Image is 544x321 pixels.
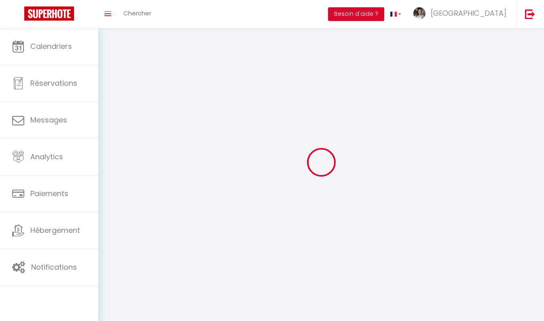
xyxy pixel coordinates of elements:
[30,225,80,235] span: Hébergement
[6,3,31,27] button: Ouvrir le widget de chat LiveChat
[24,6,74,21] img: Super Booking
[31,262,77,272] span: Notifications
[30,188,68,199] span: Paiements
[30,78,77,88] span: Réservations
[123,9,151,17] span: Chercher
[328,7,384,21] button: Besoin d'aide ?
[510,285,538,315] iframe: Chat
[525,9,535,19] img: logout
[30,152,63,162] span: Analytics
[30,115,67,125] span: Messages
[30,41,72,51] span: Calendriers
[413,7,425,19] img: ...
[431,8,506,18] span: [GEOGRAPHIC_DATA]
